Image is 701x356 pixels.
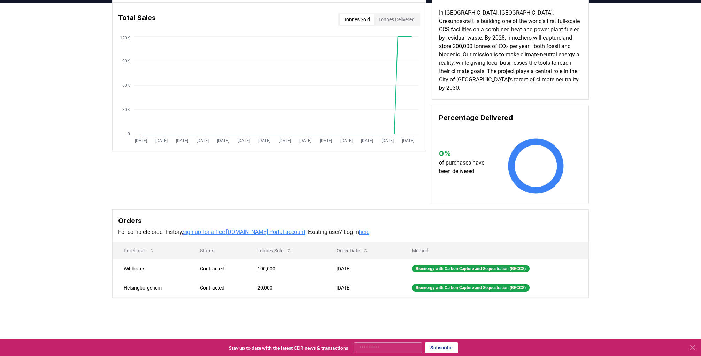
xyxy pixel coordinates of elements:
tspan: [DATE] [279,138,291,143]
button: Order Date [331,244,374,258]
tspan: [DATE] [299,138,311,143]
tspan: 60K [122,83,130,88]
td: Wihlborgs [113,259,189,278]
tspan: [DATE] [217,138,229,143]
tspan: 30K [122,107,130,112]
tspan: [DATE] [238,138,250,143]
tspan: 0 [128,132,130,136]
tspan: [DATE] [402,138,414,143]
tspan: [DATE] [176,138,188,143]
a: here [359,229,369,235]
tspan: [DATE] [135,138,147,143]
td: 20,000 [246,278,325,297]
tspan: [DATE] [382,138,394,143]
div: Contracted [200,284,241,291]
p: of purchases have been delivered [439,159,491,175]
button: Tonnes Delivered [374,14,419,25]
div: Bioenergy with Carbon Capture and Sequestration (BECCS) [412,284,530,292]
tspan: [DATE] [258,138,270,143]
h3: Orders [118,215,583,226]
button: Tonnes Sold [340,14,374,25]
a: sign up for a free [DOMAIN_NAME] Portal account [183,229,305,235]
button: Purchaser [118,244,160,258]
tspan: [DATE] [155,138,168,143]
h3: 0 % [439,148,491,159]
p: For complete order history, . Existing user? Log in . [118,228,583,236]
p: Method [406,247,583,254]
h3: Percentage Delivered [439,112,581,123]
p: Status [194,247,241,254]
div: Contracted [200,265,241,272]
div: Bioenergy with Carbon Capture and Sequestration (BECCS) [412,265,530,272]
tspan: 120K [120,35,130,40]
p: In [GEOGRAPHIC_DATA], [GEOGRAPHIC_DATA], Öresundskraft is building one of the world’s first full-... [439,9,581,92]
button: Tonnes Sold [252,244,298,258]
tspan: [DATE] [340,138,353,143]
tspan: [DATE] [320,138,332,143]
tspan: [DATE] [197,138,209,143]
tspan: 90K [122,58,130,63]
td: [DATE] [325,259,401,278]
td: 100,000 [246,259,325,278]
td: [DATE] [325,278,401,297]
td: Helsingborgshem [113,278,189,297]
tspan: [DATE] [361,138,373,143]
h3: Total Sales [118,13,156,26]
